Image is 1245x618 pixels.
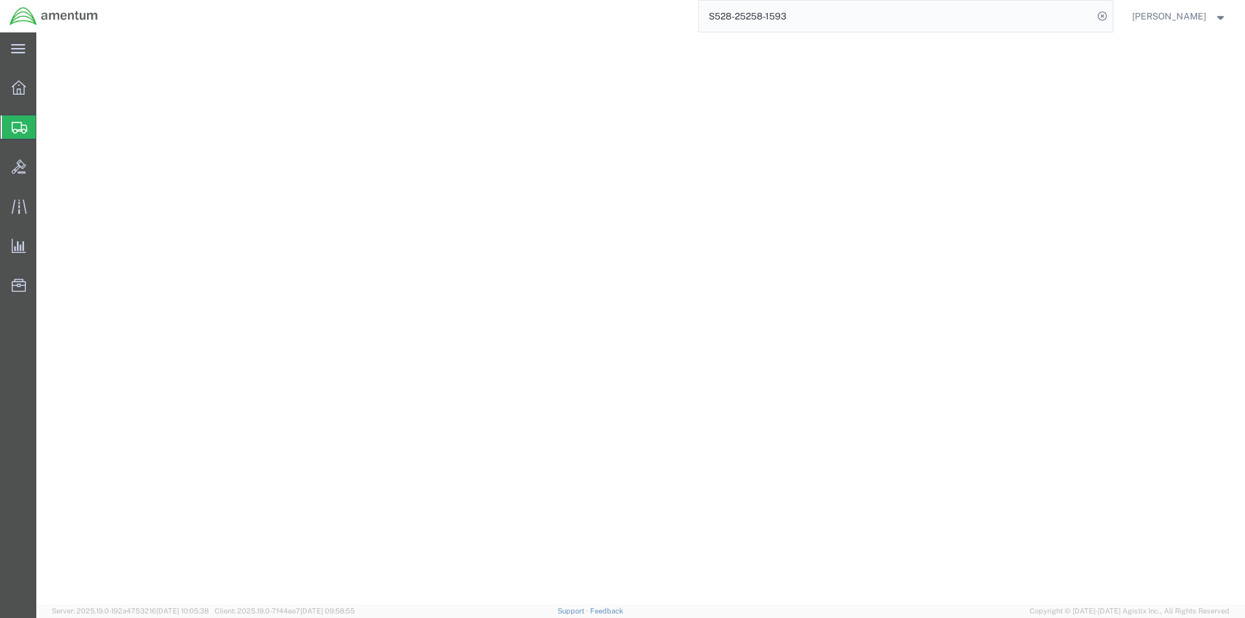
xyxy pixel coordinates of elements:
[300,607,355,615] span: [DATE] 09:58:55
[156,607,209,615] span: [DATE] 10:05:38
[1030,606,1229,617] span: Copyright © [DATE]-[DATE] Agistix Inc., All Rights Reserved
[699,1,1093,32] input: Search for shipment number, reference number
[36,32,1245,604] iframe: FS Legacy Container
[558,607,590,615] a: Support
[215,607,355,615] span: Client: 2025.19.0-7f44ea7
[1132,9,1206,23] span: Kajuan Barnwell
[590,607,623,615] a: Feedback
[9,6,99,26] img: logo
[1132,8,1227,24] button: [PERSON_NAME]
[52,607,209,615] span: Server: 2025.19.0-192a4753216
